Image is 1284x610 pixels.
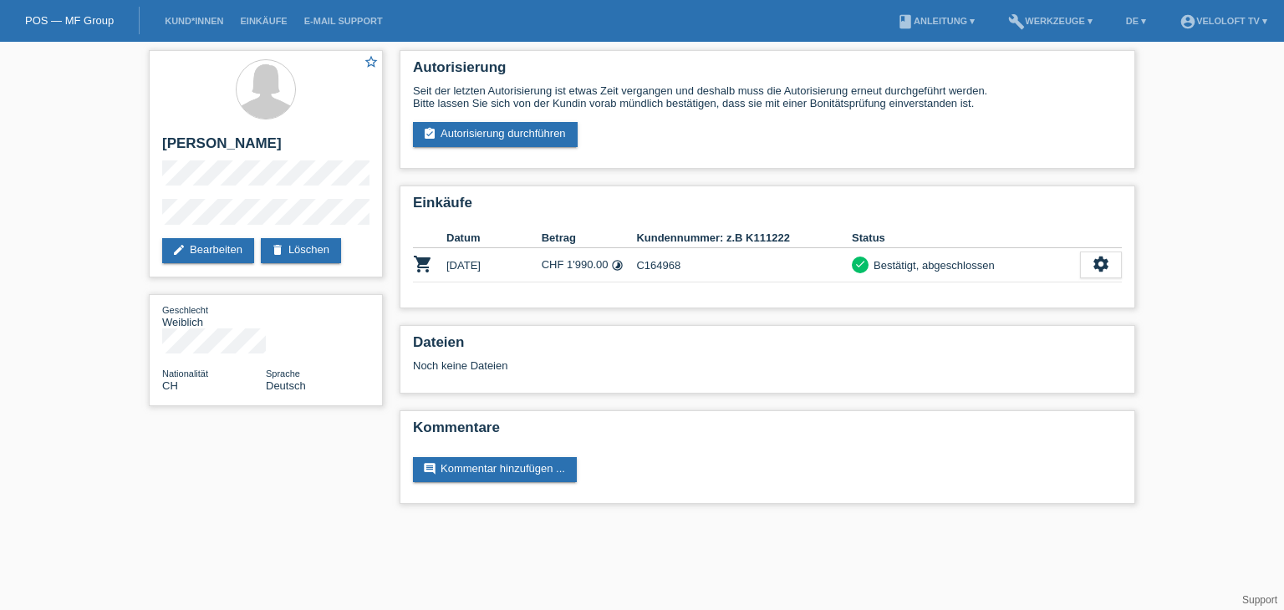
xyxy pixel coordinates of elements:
a: deleteLöschen [261,238,341,263]
a: buildWerkzeuge ▾ [1000,16,1101,26]
i: star_border [364,54,379,69]
td: CHF 1'990.00 [542,248,637,282]
th: Kundennummer: z.B K111222 [636,228,852,248]
h2: [PERSON_NAME] [162,135,369,160]
i: check [854,258,866,270]
i: settings [1092,255,1110,273]
i: delete [271,243,284,257]
i: build [1008,13,1025,30]
div: Bestätigt, abgeschlossen [869,257,995,274]
td: [DATE] [446,248,542,282]
a: assignment_turned_inAutorisierung durchführen [413,122,578,147]
th: Betrag [542,228,637,248]
span: Nationalität [162,369,208,379]
h2: Dateien [413,334,1122,359]
div: Seit der letzten Autorisierung ist etwas Zeit vergangen und deshalb muss die Autorisierung erneut... [413,84,1122,109]
th: Datum [446,228,542,248]
a: Support [1242,594,1277,606]
div: Weiblich [162,303,266,328]
a: E-Mail Support [296,16,391,26]
a: Einkäufe [232,16,295,26]
span: Sprache [266,369,300,379]
div: Noch keine Dateien [413,359,924,372]
th: Status [852,228,1080,248]
i: edit [172,243,186,257]
td: C164968 [636,248,852,282]
i: comment [423,462,436,475]
a: bookAnleitung ▾ [889,16,983,26]
i: Fixe Raten (24 Raten) [611,259,624,272]
i: book [897,13,914,30]
i: POSP00027684 [413,254,433,274]
h2: Kommentare [413,419,1122,445]
span: Geschlecht [162,305,208,315]
a: star_border [364,54,379,72]
a: Kund*innen [156,16,232,26]
span: Deutsch [266,379,306,392]
a: commentKommentar hinzufügen ... [413,457,577,482]
span: Schweiz [162,379,178,392]
h2: Autorisierung [413,59,1122,84]
a: editBearbeiten [162,238,254,263]
i: assignment_turned_in [423,127,436,140]
a: account_circleVeloLoft TV ▾ [1171,16,1276,26]
i: account_circle [1180,13,1196,30]
a: POS — MF Group [25,14,114,27]
h2: Einkäufe [413,195,1122,220]
a: DE ▾ [1118,16,1154,26]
